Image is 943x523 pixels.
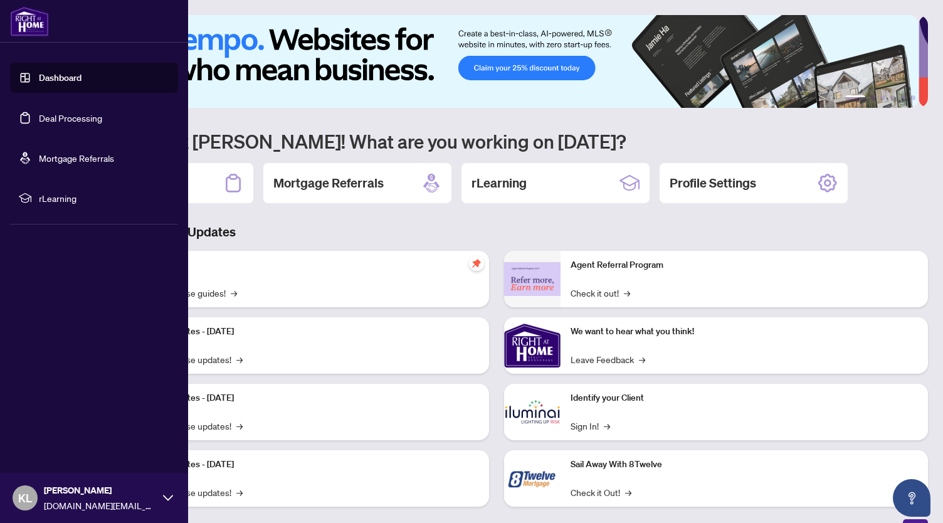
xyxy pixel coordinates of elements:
p: Agent Referral Program [571,258,918,272]
a: Dashboard [39,72,82,83]
button: 5 [900,95,905,100]
span: → [639,352,645,366]
p: Self-Help [132,258,479,272]
img: Sail Away With 8Twelve [504,450,561,507]
img: Agent Referral Program [504,262,561,297]
button: 4 [890,95,895,100]
h3: Brokerage & Industry Updates [65,223,928,241]
span: → [604,419,610,433]
button: 6 [910,95,915,100]
button: Open asap [893,479,930,517]
img: logo [10,6,49,36]
p: Identify your Client [571,391,918,405]
span: → [624,286,630,300]
span: → [625,485,631,499]
span: [DOMAIN_NAME][EMAIL_ADDRESS][DOMAIN_NAME] [44,499,157,512]
img: Identify your Client [504,384,561,440]
a: Check it Out!→ [571,485,631,499]
p: Platform Updates - [DATE] [132,391,479,405]
h2: Profile Settings [670,174,756,192]
span: pushpin [469,256,484,271]
p: Platform Updates - [DATE] [132,458,479,472]
p: Sail Away With 8Twelve [571,458,918,472]
a: Check it out!→ [571,286,630,300]
span: → [236,419,243,433]
h2: rLearning [471,174,527,192]
img: Slide 0 [65,15,919,108]
span: → [236,352,243,366]
button: 2 [870,95,875,100]
p: Platform Updates - [DATE] [132,325,479,339]
img: We want to hear what you think! [504,317,561,374]
button: 3 [880,95,885,100]
a: Sign In!→ [571,419,610,433]
span: rLearning [39,191,169,205]
a: Leave Feedback→ [571,352,645,366]
a: Mortgage Referrals [39,152,114,164]
h1: Welcome back [PERSON_NAME]! What are you working on [DATE]? [65,129,928,153]
a: Deal Processing [39,112,102,124]
span: → [231,286,237,300]
span: [PERSON_NAME] [44,483,157,497]
p: We want to hear what you think! [571,325,918,339]
h2: Mortgage Referrals [273,174,384,192]
span: → [236,485,243,499]
span: KL [18,489,32,507]
button: 1 [845,95,865,100]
